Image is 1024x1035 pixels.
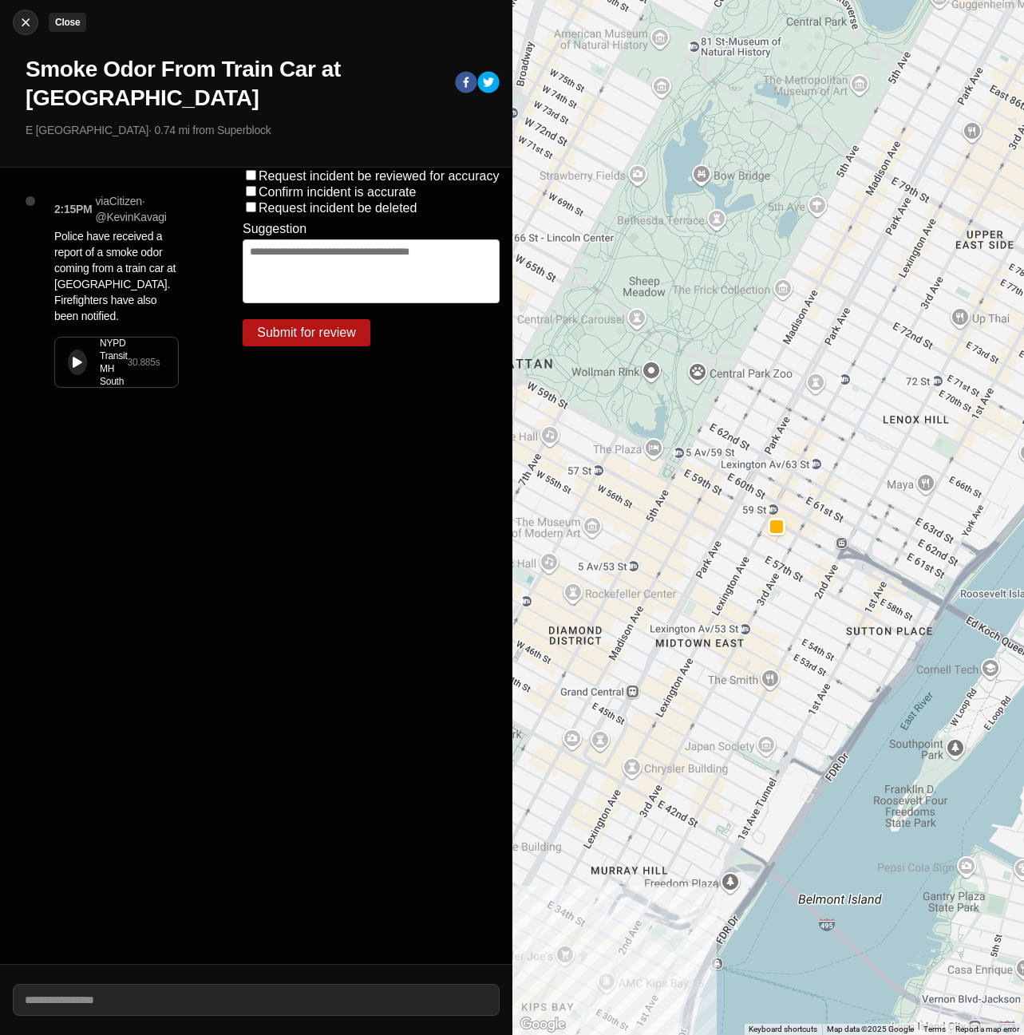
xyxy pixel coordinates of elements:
[259,169,500,183] label: Request incident be reviewed for accuracy
[96,193,179,225] p: via Citizen · @ KevinKavagi
[259,201,417,215] label: Request incident be deleted
[827,1025,914,1033] span: Map data ©2025 Google
[55,17,80,28] small: Close
[100,337,127,388] div: NYPD Transit MH South
[26,55,442,113] h1: Smoke Odor From Train Car at [GEOGRAPHIC_DATA]
[243,319,370,346] button: Submit for review
[516,1014,569,1035] a: Open this area in Google Maps (opens a new window)
[955,1025,1019,1033] a: Report a map error
[923,1025,946,1033] a: Terms (opens in new tab)
[26,122,500,138] p: E [GEOGRAPHIC_DATA] · 0.74 mi from Superblock
[54,201,93,217] p: 2:15PM
[516,1014,569,1035] img: Google
[455,71,477,97] button: facebook
[54,228,179,324] p: Police have received a report of a smoke odor coming from a train car at [GEOGRAPHIC_DATA]. Firef...
[13,10,38,35] button: cancelClose
[243,222,306,236] label: Suggestion
[259,185,416,199] label: Confirm incident is accurate
[477,71,500,97] button: twitter
[127,356,160,369] div: 30.885 s
[18,14,34,30] img: cancel
[749,1024,817,1035] button: Keyboard shortcuts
